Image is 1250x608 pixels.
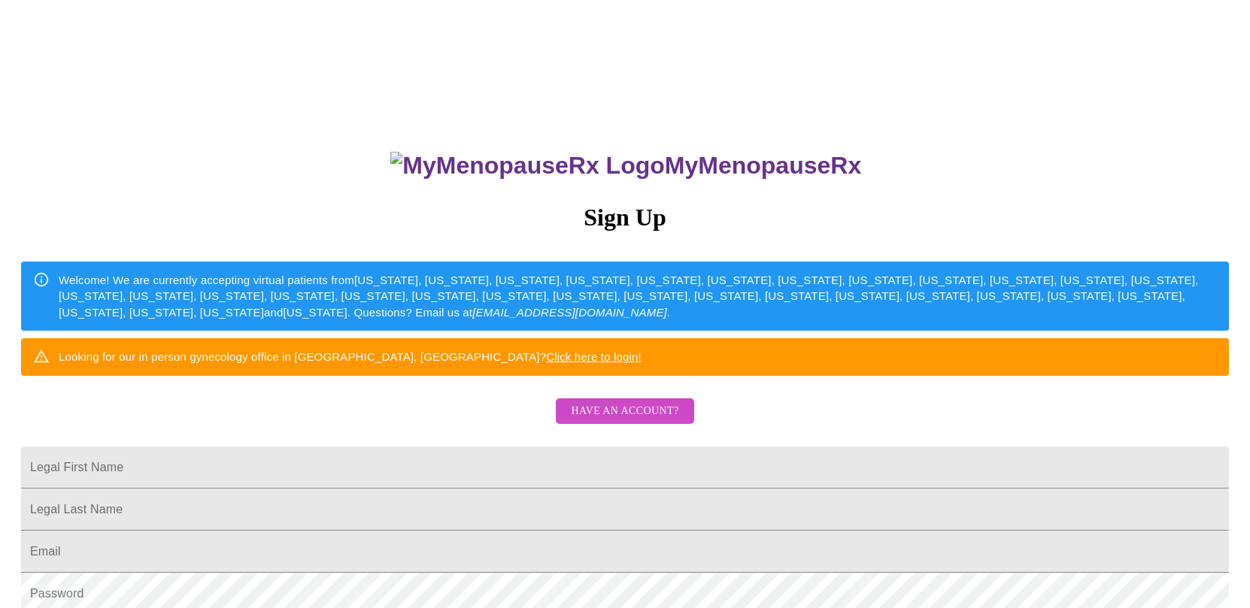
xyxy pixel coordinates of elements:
span: Have an account? [571,402,678,421]
a: Click here to login! [546,350,642,363]
img: MyMenopauseRx Logo [390,152,664,180]
div: Welcome! We are currently accepting virtual patients from [US_STATE], [US_STATE], [US_STATE], [US... [59,266,1217,326]
h3: Sign Up [21,204,1229,231]
a: Have an account? [552,414,697,427]
button: Have an account? [556,398,693,425]
em: [EMAIL_ADDRESS][DOMAIN_NAME] [472,306,667,319]
div: Looking for our in person gynecology office in [GEOGRAPHIC_DATA], [GEOGRAPHIC_DATA]? [59,343,642,371]
h3: MyMenopauseRx [23,152,1230,180]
